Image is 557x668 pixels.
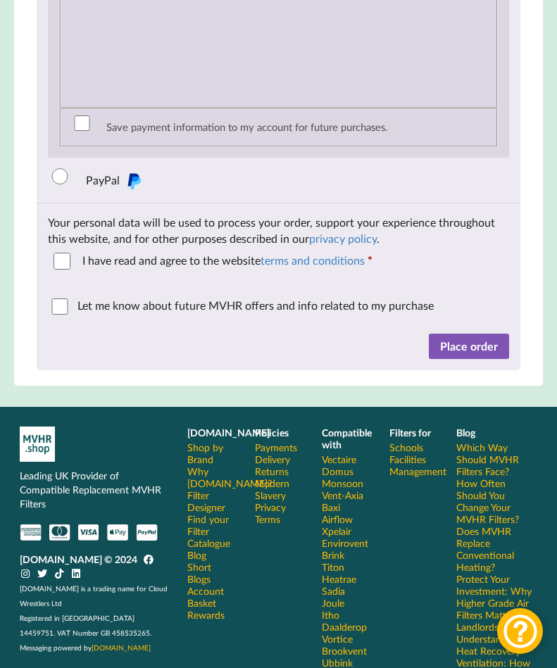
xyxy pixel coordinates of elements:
a: Terms [255,513,280,525]
a: Protect Your Investment: Why Higher Grade Air Filters Matter for Landlords [456,573,537,633]
b: Policies [255,427,289,439]
a: Filter Designer [187,489,234,513]
a: Returns [255,465,289,477]
label: Save payment information to my account for future purchases. [106,120,387,133]
a: How Often Should You Change Your MVHR Filters? [456,477,537,525]
a: [DOMAIN_NAME] [92,643,151,652]
a: Does MVHR Replace Conventional Heating? [456,525,537,573]
a: Shop by Brand [187,441,234,465]
a: Account [187,585,224,597]
a: Vectaire [322,453,356,465]
b: Compatible with [322,427,372,450]
p: Leading UK Provider of Compatible Replacement MVHR Filters [20,469,168,511]
a: Rewards [187,609,225,621]
span: [DOMAIN_NAME] is a trading name for Cloud Wrestlers Ltd [20,584,168,607]
a: Schools [389,441,423,453]
img: PayPal [125,172,142,189]
a: Brink [322,549,344,561]
a: Xpelair [322,525,351,537]
a: Payments [255,441,297,453]
input: I have read and agree to the websiteterms and conditions * [50,253,74,270]
label: Let me know about future MVHR offers and info related to my purchase [48,298,434,312]
a: Brookvent [322,645,367,657]
a: Envirovent [322,537,368,549]
a: Domus [322,465,353,477]
button: Place order [429,334,509,359]
a: Find your Filter [187,513,234,537]
a: Catalogue [187,537,230,549]
a: Monsoon [322,477,363,489]
a: Airflow [322,513,353,525]
img: mvhr-inverted.png [20,427,55,462]
a: Why [DOMAIN_NAME]? [187,465,272,489]
a: Vortice [322,633,353,645]
a: privacy policy [309,232,377,245]
a: Heatrae Sadia [322,573,369,597]
span: Messaging powered by [20,643,151,652]
a: Privacy [255,501,286,513]
a: Delivery [255,453,290,465]
a: Joule [322,597,344,609]
p: Your personal data will be used to process your order, support your experience throughout this we... [48,215,509,247]
a: terms and conditions [261,253,365,267]
b: Filters for [389,427,431,439]
a: Facilities Management [389,453,446,477]
b: [DOMAIN_NAME] [187,427,270,439]
a: Baxi [322,501,340,513]
a: Modern Slavery [255,477,302,501]
abbr: required [368,253,373,267]
label: PayPal [86,173,142,187]
a: Vent-Axia [322,489,363,501]
span: I have read and agree to the website [82,253,365,267]
a: Which Way Should MVHR Filters Face? [456,441,537,477]
a: Short Blogs [187,561,234,585]
a: Itho Daalderop [322,609,369,633]
input: Let me know about future MVHR offers and info related to my purchase [48,298,72,315]
a: Basket [187,597,216,609]
a: Blog [187,549,206,561]
a: Titon [322,561,344,573]
span: Registered in [GEOGRAPHIC_DATA] 14459751. VAT Number GB 458535265. [20,614,151,637]
b: [DOMAIN_NAME] © 2024 [20,553,137,565]
b: Blog [456,427,475,439]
